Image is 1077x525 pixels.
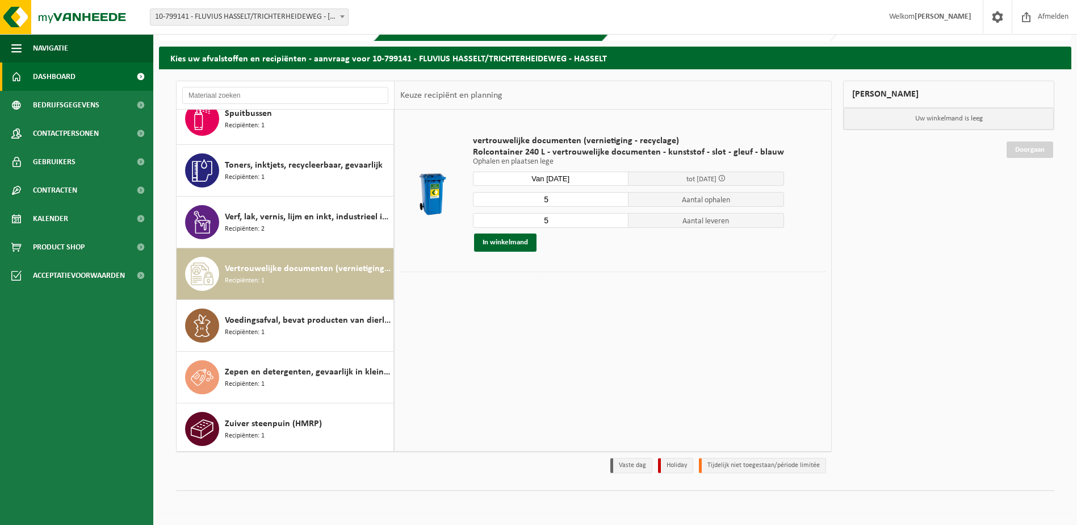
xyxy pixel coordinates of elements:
[33,176,77,205] span: Contracten
[915,13,971,21] strong: [PERSON_NAME]
[33,34,68,63] span: Navigatie
[177,352,394,403] button: Zepen en detergenten, gevaarlijk in kleinverpakking Recipiënten: 1
[225,120,265,131] span: Recipiënten: 1
[177,93,394,145] button: Spuitbussen Recipiënten: 1
[610,458,652,473] li: Vaste dag
[473,172,628,186] input: Selecteer datum
[225,262,391,276] span: Vertrouwelijke documenten (vernietiging - recyclage)
[225,210,391,224] span: Verf, lak, vernis, lijm en inkt, industrieel in kleinverpakking
[473,158,784,166] p: Ophalen en plaatsen lege
[395,81,508,110] div: Keuze recipiënt en planning
[699,458,826,473] li: Tijdelijk niet toegestaan/période limitée
[225,224,265,235] span: Recipiënten: 2
[658,458,693,473] li: Holiday
[225,172,265,183] span: Recipiënten: 1
[628,213,784,228] span: Aantal leveren
[33,261,125,290] span: Acceptatievoorwaarden
[225,314,391,327] span: Voedingsafval, bevat producten van dierlijke oorsprong, onverpakt, categorie 3
[225,327,265,338] span: Recipiënten: 1
[1007,141,1053,158] a: Doorgaan
[177,403,394,455] button: Zuiver steenpuin (HMRP) Recipiënten: 1
[843,81,1054,108] div: [PERSON_NAME]
[177,145,394,197] button: Toners, inktjets, recycleerbaar, gevaarlijk Recipiënten: 1
[177,197,394,248] button: Verf, lak, vernis, lijm en inkt, industrieel in kleinverpakking Recipiënten: 2
[473,135,784,147] span: vertrouwelijke documenten (vernietiging - recyclage)
[473,147,784,158] span: Rolcontainer 240 L - vertrouwelijke documenten - kunststof - slot - gleuf - blauw
[225,276,265,286] span: Recipiënten: 1
[225,159,383,172] span: Toners, inktjets, recycleerbaar, gevaarlijk
[686,176,716,183] span: tot [DATE]
[182,87,388,104] input: Materiaal zoeken
[33,91,99,119] span: Bedrijfsgegevens
[159,47,1071,69] h2: Kies uw afvalstoffen en recipiënten - aanvraag voor 10-799141 - FLUVIUS HASSELT/TRICHTERHEIDEWEG ...
[225,379,265,390] span: Recipiënten: 1
[628,192,784,207] span: Aantal ophalen
[33,119,99,148] span: Contactpersonen
[33,233,85,261] span: Product Shop
[225,431,265,441] span: Recipiënten: 1
[33,148,76,176] span: Gebruikers
[177,300,394,352] button: Voedingsafval, bevat producten van dierlijke oorsprong, onverpakt, categorie 3 Recipiënten: 1
[225,417,322,431] span: Zuiver steenpuin (HMRP)
[225,107,272,120] span: Spuitbussen
[150,9,348,25] span: 10-799141 - FLUVIUS HASSELT/TRICHTERHEIDEWEG - HASSELT
[150,9,349,26] span: 10-799141 - FLUVIUS HASSELT/TRICHTERHEIDEWEG - HASSELT
[177,248,394,300] button: Vertrouwelijke documenten (vernietiging - recyclage) Recipiënten: 1
[33,63,76,91] span: Dashboard
[474,234,537,252] button: In winkelmand
[225,365,391,379] span: Zepen en detergenten, gevaarlijk in kleinverpakking
[33,205,68,233] span: Kalender
[844,108,1054,130] p: Uw winkelmand is leeg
